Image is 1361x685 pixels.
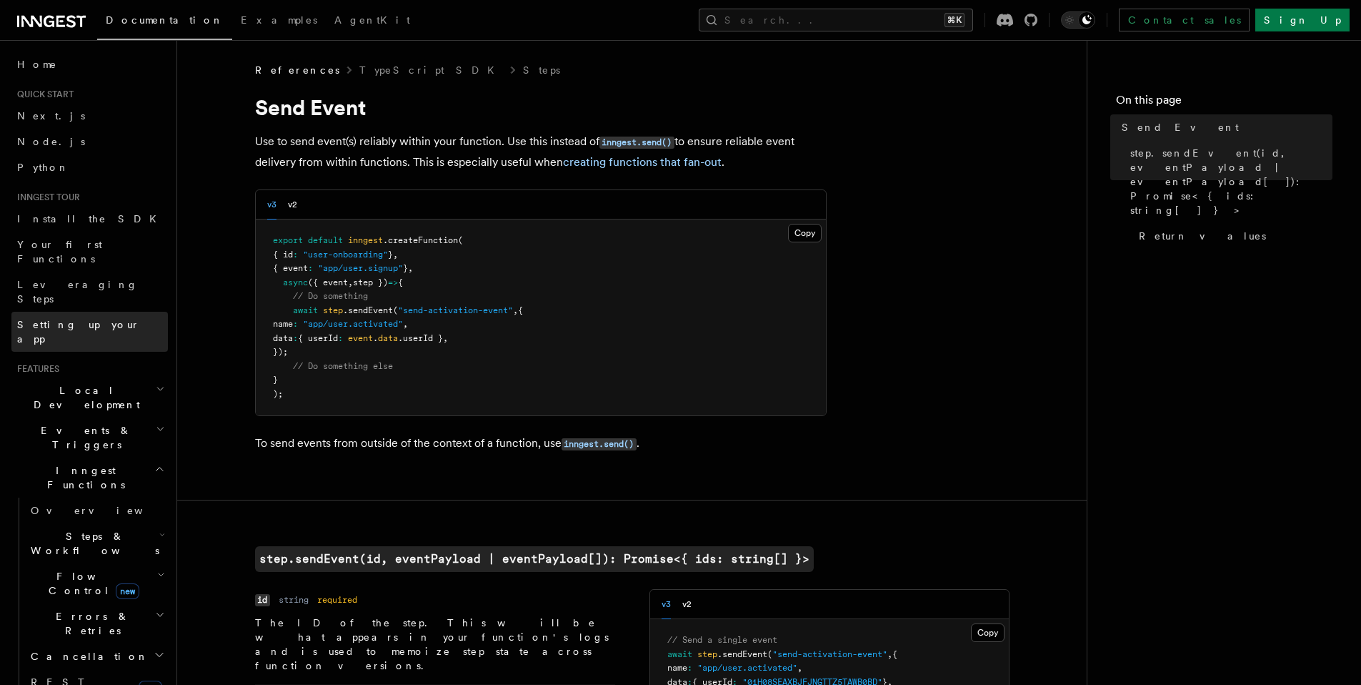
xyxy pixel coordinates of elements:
[293,291,368,301] span: // Do something
[17,162,69,173] span: Python
[273,235,303,245] span: export
[308,235,343,245] span: default
[25,603,168,644] button: Errors & Retries
[17,279,138,305] span: Leveraging Steps
[323,305,343,315] span: step
[17,110,85,122] span: Next.js
[458,235,463,245] span: (
[398,333,443,343] span: .userId }
[25,644,168,669] button: Cancellation
[388,277,398,287] span: =>
[293,305,318,315] span: await
[1119,9,1250,31] a: Contact sales
[11,418,168,458] button: Events & Triggers
[343,305,393,315] span: .sendEvent
[273,263,308,273] span: { event
[11,206,168,232] a: Install the SDK
[25,649,149,664] span: Cancellation
[17,239,102,265] span: Your first Functions
[348,333,373,343] span: event
[232,4,326,39] a: Examples
[293,333,298,343] span: :
[1125,140,1332,223] a: step.sendEvent(id, eventPayload | eventPayload[]): Promise<{ ids: string[] }>
[255,94,827,120] h1: Send Event
[308,263,313,273] span: :
[338,333,343,343] span: :
[523,63,560,77] a: Steps
[359,63,503,77] a: TypeScript SDK
[25,498,168,523] a: Overview
[279,594,309,606] dd: string
[667,635,777,645] span: // Send a single event
[11,272,168,312] a: Leveraging Steps
[699,9,973,31] button: Search...⌘K
[293,250,298,260] span: :
[697,649,717,659] span: step
[273,250,293,260] span: { id
[11,103,168,129] a: Next.js
[562,438,637,450] code: inngest.send()
[11,423,156,452] span: Events & Triggers
[1122,120,1239,134] span: Send Event
[255,132,827,172] p: Use to send event(s) reliably within your function. Use this instead of to ensure reliable event ...
[273,347,288,357] span: });
[667,663,687,673] span: name
[697,663,797,673] span: "app/user.activated"
[687,663,692,673] span: :
[293,361,393,371] span: // Do something else
[717,649,767,659] span: .sendEvent
[25,523,168,563] button: Steps & Workflows
[303,319,403,329] span: "app/user.activated"
[116,583,139,599] span: new
[348,235,383,245] span: inngest
[403,319,408,329] span: ,
[892,649,897,659] span: {
[563,155,722,169] a: creating functions that fan-out
[667,649,692,659] span: await
[1139,229,1266,243] span: Return values
[267,190,276,220] button: v3
[97,4,232,40] a: Documentation
[25,563,168,603] button: Flow Controlnew
[383,235,458,245] span: .createFunction
[353,277,388,287] span: step })
[772,649,887,659] span: "send-activation-event"
[11,51,168,77] a: Home
[11,378,168,418] button: Local Development
[682,590,692,619] button: v2
[11,192,80,203] span: Inngest tour
[443,333,448,343] span: ,
[1130,146,1332,217] span: step.sendEvent(id, eventPayload | eventPayload[]): Promise<{ ids: string[] }>
[767,649,772,659] span: (
[11,154,168,180] a: Python
[398,277,403,287] span: {
[393,250,398,260] span: ,
[944,13,964,27] kbd: ⌘K
[255,433,827,454] p: To send events from outside of the context of a function, use .
[293,319,298,329] span: :
[255,546,814,572] a: step.sendEvent(id, eventPayload | eventPayload[]): Promise<{ ids: string[] }>
[1061,11,1095,29] button: Toggle dark mode
[17,57,57,72] span: Home
[599,137,674,149] code: inngest.send()
[1116,114,1332,140] a: Send Event
[25,609,155,638] span: Errors & Retries
[334,14,410,26] span: AgentKit
[373,333,378,343] span: .
[283,277,308,287] span: async
[25,529,159,558] span: Steps & Workflows
[11,129,168,154] a: Node.js
[11,383,156,412] span: Local Development
[393,305,398,315] span: (
[11,232,168,272] a: Your first Functions
[326,4,419,39] a: AgentKit
[273,333,293,343] span: data
[241,14,317,26] span: Examples
[1255,9,1350,31] a: Sign Up
[288,190,297,220] button: v2
[298,333,338,343] span: { userId
[106,14,224,26] span: Documentation
[797,663,802,673] span: ,
[11,363,59,375] span: Features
